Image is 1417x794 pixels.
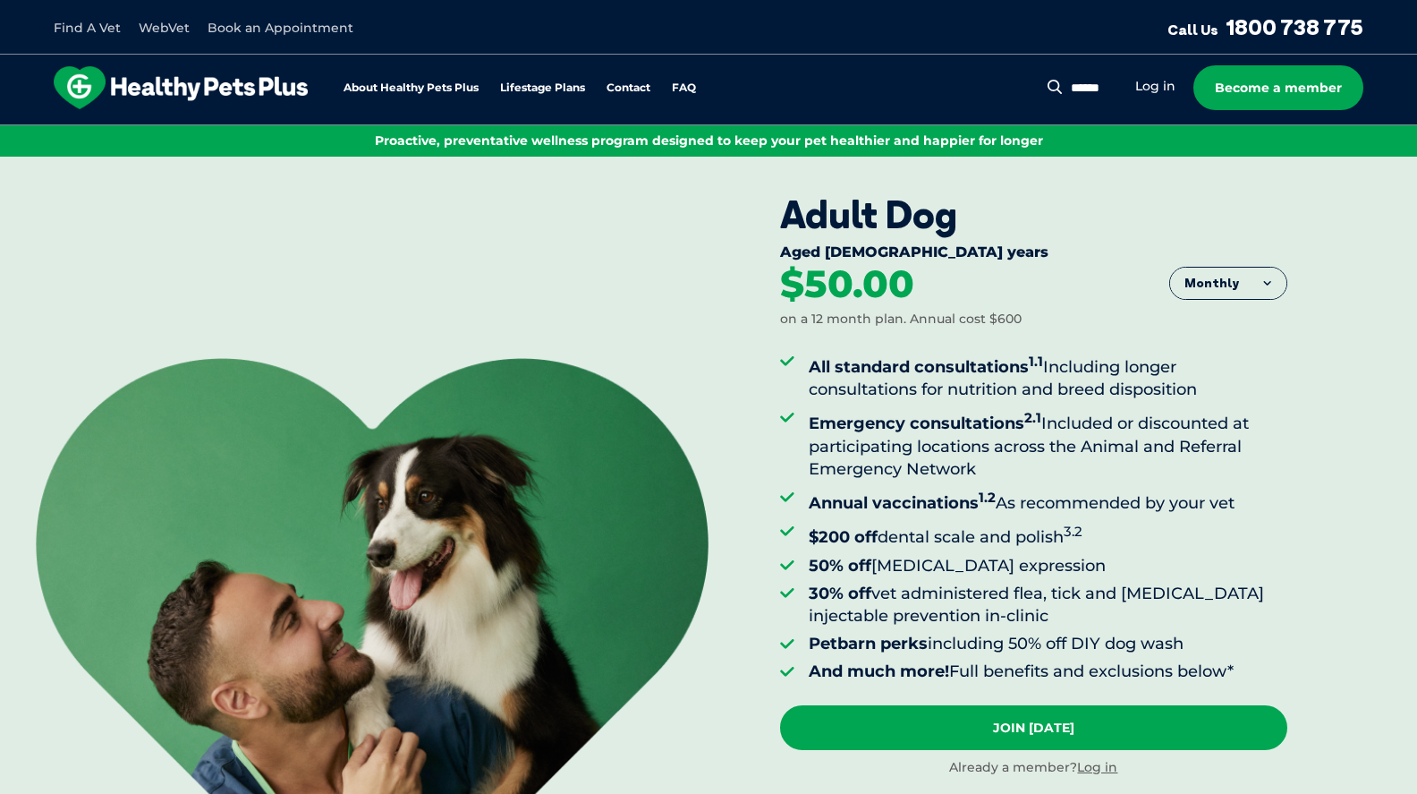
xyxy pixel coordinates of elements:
a: About Healthy Pets Plus [344,82,479,94]
a: WebVet [139,20,190,36]
sup: 2.1 [1024,409,1041,426]
strong: 50% off [809,556,871,576]
li: [MEDICAL_DATA] expression [809,555,1287,577]
li: including 50% off DIY dog wash [809,633,1287,655]
strong: All standard consultations [809,357,1043,377]
a: Become a member [1193,65,1363,110]
img: hpp-logo [54,66,308,109]
span: Proactive, preventative wellness program designed to keep your pet healthier and happier for longer [375,132,1043,149]
a: Book an Appointment [208,20,353,36]
div: $50.00 [780,265,914,304]
strong: $200 off [809,527,878,547]
sup: 1.2 [979,489,996,506]
li: Included or discounted at participating locations across the Animal and Referral Emergency Network [809,406,1287,481]
strong: Petbarn perks [809,634,928,653]
li: As recommended by your vet [809,486,1287,515]
a: Join [DATE] [780,705,1287,750]
a: Call Us1800 738 775 [1167,13,1363,40]
div: Already a member? [780,759,1287,777]
a: Log in [1077,759,1117,775]
a: Contact [607,82,650,94]
div: Aged [DEMOGRAPHIC_DATA] years [780,243,1287,265]
strong: 30% off [809,584,871,603]
div: Adult Dog [780,192,1287,237]
a: Log in [1135,78,1175,95]
button: Monthly [1170,268,1286,300]
sup: 1.1 [1029,353,1043,370]
li: dental scale and polish [809,520,1287,549]
a: Lifestage Plans [500,82,585,94]
strong: And much more! [809,662,949,681]
a: FAQ [672,82,696,94]
strong: Emergency consultations [809,414,1041,433]
li: Including longer consultations for nutrition and breed disposition [809,350,1287,401]
div: on a 12 month plan. Annual cost $600 [780,311,1022,329]
button: Search [1044,78,1066,96]
sup: 3.2 [1064,523,1082,540]
strong: Annual vaccinations [809,493,996,513]
span: Call Us [1167,21,1218,38]
li: Full benefits and exclusions below* [809,661,1287,683]
li: vet administered flea, tick and [MEDICAL_DATA] injectable prevention in-clinic [809,583,1287,628]
a: Find A Vet [54,20,121,36]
